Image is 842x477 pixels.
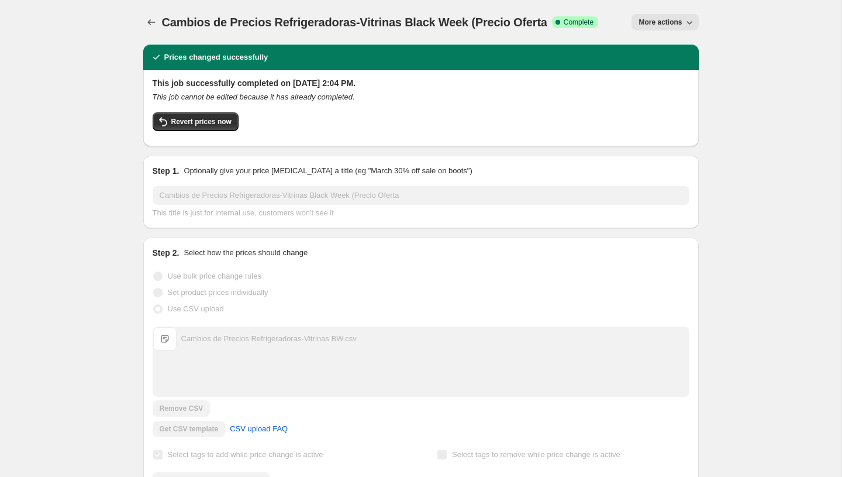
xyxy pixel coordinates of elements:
[153,186,689,205] input: 30% off holiday sale
[164,52,268,63] h2: Prices changed successfully
[153,112,239,131] button: Revert prices now
[181,333,357,345] div: Cambios de Precios Refrigeradoras-Vitrinas BW.csv
[223,420,295,438] a: CSV upload FAQ
[153,247,180,259] h2: Step 2.
[184,247,308,259] p: Select how the prices should change
[153,208,334,217] span: This title is just for internal use, customers won't see it
[631,14,698,30] button: More actions
[452,450,620,459] span: Select tags to remove while price change is active
[184,165,472,177] p: Optionally give your price [MEDICAL_DATA] a title (eg "March 30% off sale on boots")
[143,14,160,30] button: Price change jobs
[168,288,268,297] span: Set product prices individually
[171,117,232,126] span: Revert prices now
[168,450,323,459] span: Select tags to add while price change is active
[564,18,593,27] span: Complete
[230,423,288,435] span: CSV upload FAQ
[168,304,224,313] span: Use CSV upload
[168,272,261,280] span: Use bulk price change rules
[153,165,180,177] h2: Step 1.
[153,77,689,89] h2: This job successfully completed on [DATE] 2:04 PM.
[639,18,682,27] span: More actions
[153,92,355,101] i: This job cannot be edited because it has already completed.
[162,16,547,29] span: Cambios de Precios Refrigeradoras-Vitrinas Black Week (Precio Oferta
